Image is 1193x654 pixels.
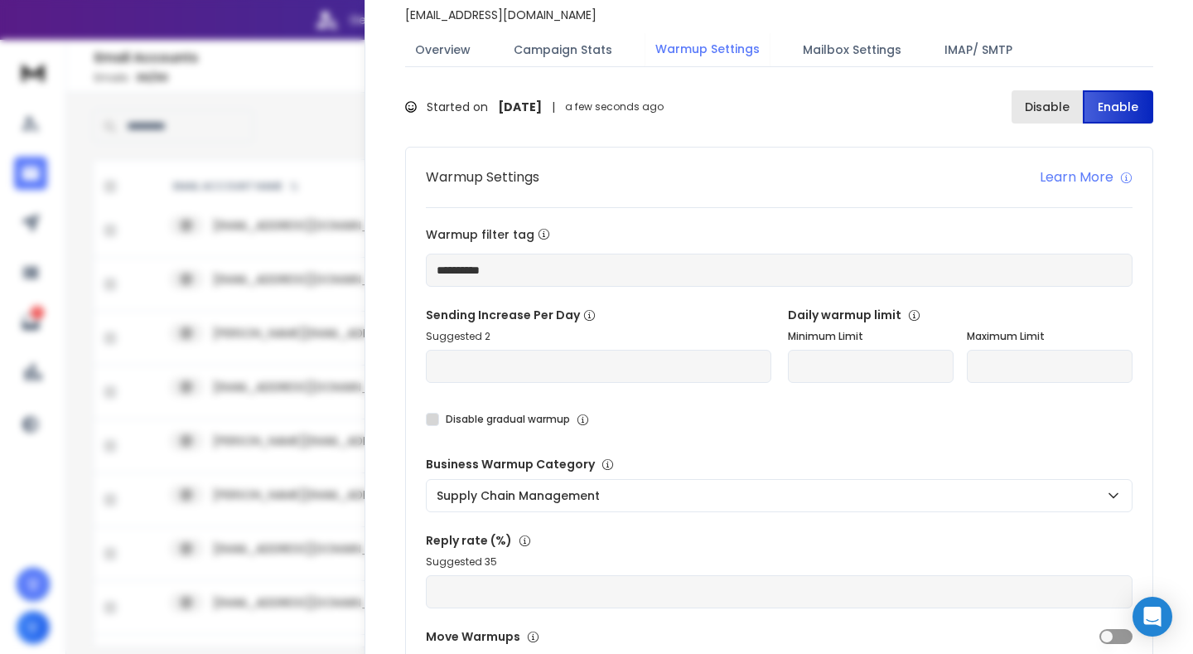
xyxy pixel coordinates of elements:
[645,31,770,69] button: Warmup Settings
[426,532,1133,549] p: Reply rate (%)
[1012,90,1153,124] button: DisableEnable
[967,330,1133,343] label: Maximum Limit
[426,628,775,645] p: Move Warmups
[446,413,570,426] label: Disable gradual warmup
[1133,597,1172,637] div: Open Intercom Messenger
[426,167,539,187] h1: Warmup Settings
[565,100,664,114] span: a few seconds ago
[1083,90,1154,124] button: Enable
[1040,167,1133,187] a: Learn More
[498,99,542,115] strong: [DATE]
[426,228,1133,240] label: Warmup filter tag
[793,31,911,68] button: Mailbox Settings
[788,330,954,343] label: Minimum Limit
[426,456,1133,472] p: Business Warmup Category
[1012,90,1083,124] button: Disable
[437,487,606,504] p: Supply Chain Management
[935,31,1022,68] button: IMAP/ SMTP
[426,307,771,323] p: Sending Increase Per Day
[426,555,1133,569] p: Suggested 35
[405,7,596,23] p: [EMAIL_ADDRESS][DOMAIN_NAME]
[405,99,664,115] div: Started on
[504,31,622,68] button: Campaign Stats
[405,31,481,68] button: Overview
[552,99,555,115] span: |
[426,330,771,343] p: Suggested 2
[788,307,1133,323] p: Daily warmup limit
